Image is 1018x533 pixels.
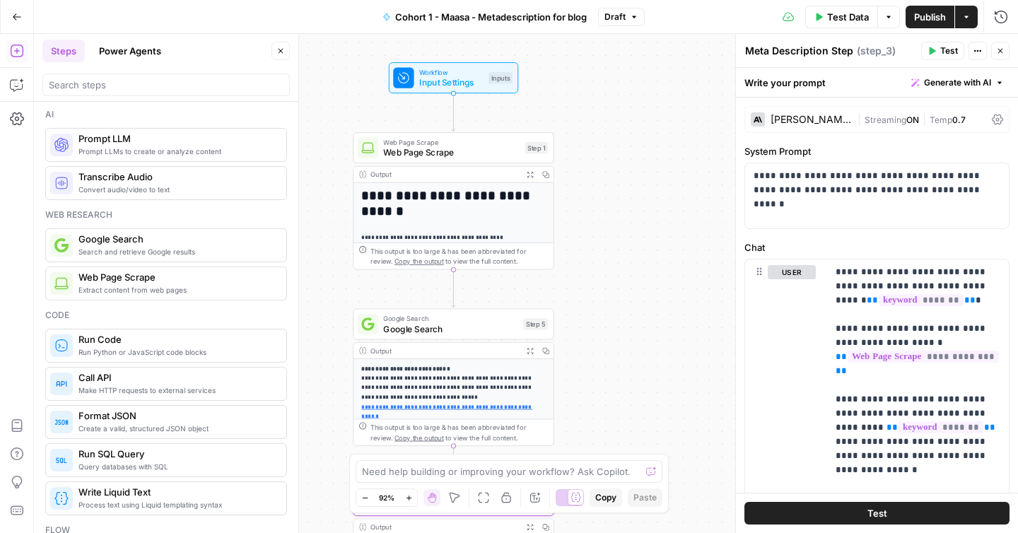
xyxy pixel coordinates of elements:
[940,45,958,57] span: Test
[78,131,275,146] span: Prompt LLM
[867,506,887,520] span: Test
[419,76,484,88] span: Input Settings
[744,240,1010,254] label: Chat
[452,93,456,131] g: Edge from start to step_1
[768,265,816,279] button: user
[394,257,444,265] span: Copy the output
[736,68,1018,97] div: Write your prompt
[604,11,626,23] span: Draft
[78,485,275,499] span: Write Liquid Text
[906,6,954,28] button: Publish
[906,74,1010,92] button: Generate with AI
[78,423,275,434] span: Create a valid, structured JSON object
[78,385,275,396] span: Make HTTP requests to external services
[919,112,930,126] span: |
[906,115,919,125] span: ON
[930,115,952,125] span: Temp
[595,491,616,504] span: Copy
[78,447,275,461] span: Run SQL Query
[78,270,275,284] span: Web Page Scrape
[488,72,513,84] div: Inputs
[771,115,852,124] div: [PERSON_NAME] 4.5
[865,115,906,125] span: Streaming
[90,40,170,62] button: Power Agents
[921,42,964,60] button: Test
[78,461,275,472] span: Query databases with SQL
[857,44,896,58] span: ( step_3 )
[524,318,549,330] div: Step 5
[78,332,275,346] span: Run Code
[827,10,869,24] span: Test Data
[383,146,520,158] span: Web Page Scrape
[914,10,946,24] span: Publish
[49,78,283,92] input: Search steps
[45,209,287,221] div: Web research
[370,522,518,532] div: Output
[45,108,287,121] div: Ai
[78,499,275,510] span: Process text using Liquid templating syntax
[78,232,275,246] span: Google Search
[590,488,622,507] button: Copy
[42,40,85,62] button: Steps
[78,409,275,423] span: Format JSON
[394,433,444,441] span: Copy the output
[78,370,275,385] span: Call API
[374,6,595,28] button: Cohort 1 - Maasa - Metadescription for blog
[744,502,1010,525] button: Test
[952,115,966,125] span: 0.7
[395,10,587,24] span: Cohort 1 - Maasa - Metadescription for blog
[78,246,275,257] span: Search and retrieve Google results
[628,488,662,507] button: Paste
[370,169,518,180] div: Output
[744,144,1010,158] label: System Prompt
[370,346,518,356] div: Output
[78,184,275,195] span: Convert audio/video to text
[419,67,484,78] span: Workflow
[383,313,518,324] span: Google Search
[633,491,657,504] span: Paste
[78,170,275,184] span: Transcribe Audio
[858,112,865,126] span: |
[78,346,275,358] span: Run Python or JavaScript code blocks
[379,492,394,503] span: 92%
[525,142,548,154] div: Step 1
[383,322,518,335] span: Google Search
[924,76,991,89] span: Generate with AI
[745,44,853,58] textarea: Meta Description Step
[383,137,520,148] span: Web Page Scrape
[452,269,456,307] g: Edge from step_1 to step_5
[805,6,877,28] button: Test Data
[78,146,275,157] span: Prompt LLMs to create or analyze content
[598,8,645,26] button: Draft
[370,422,548,443] div: This output is too large & has been abbreviated for review. to view the full content.
[370,246,548,266] div: This output is too large & has been abbreviated for review. to view the full content.
[353,62,554,93] div: WorkflowInput SettingsInputs
[78,284,275,295] span: Extract content from web pages
[45,309,287,322] div: Code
